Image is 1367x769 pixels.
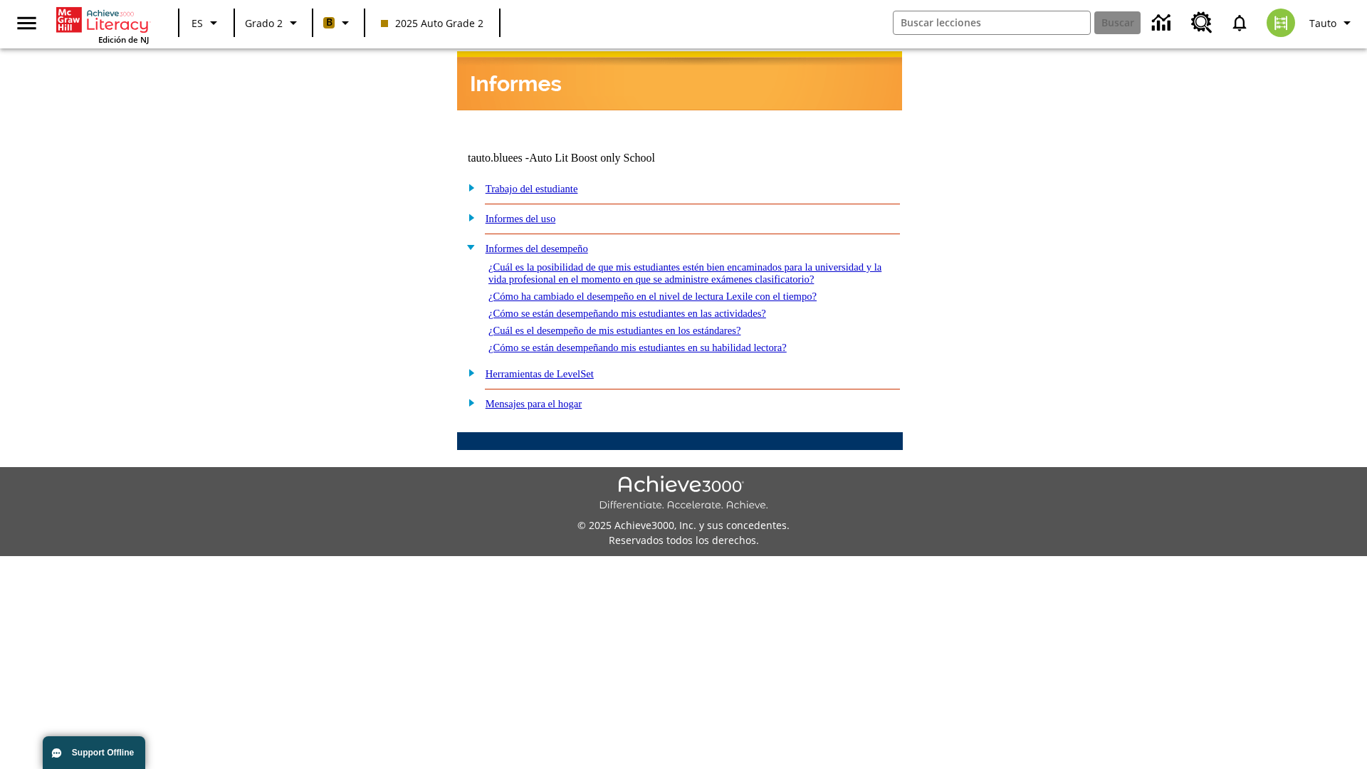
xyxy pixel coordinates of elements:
span: Grado 2 [245,16,283,31]
button: Support Offline [43,736,145,769]
a: ¿Cuál es el desempeño de mis estudiantes en los estándares? [488,325,741,336]
span: 2025 Auto Grade 2 [381,16,483,31]
span: B [326,14,332,31]
img: plus.gif [461,181,476,194]
span: Edición de NJ [98,34,149,45]
a: Herramientas de LevelSet [486,368,594,380]
a: ¿Cómo ha cambiado el desempeño en el nivel de lectura Lexile con el tiempo? [488,291,817,302]
input: Buscar campo [894,11,1090,34]
nobr: Auto Lit Boost only School [529,152,655,164]
img: avatar image [1267,9,1295,37]
a: ¿Cuál es la posibilidad de que mis estudiantes estén bien encaminados para la universidad y la vi... [488,261,881,285]
button: Perfil/Configuración [1304,10,1361,36]
button: Lenguaje: ES, Selecciona un idioma [184,10,229,36]
img: header [457,51,902,110]
button: Escoja un nuevo avatar [1258,4,1304,41]
span: Support Offline [72,748,134,758]
img: plus.gif [461,396,476,409]
img: Achieve3000 Differentiate Accelerate Achieve [599,476,768,512]
a: ¿Cómo se están desempeñando mis estudiantes en las actividades? [488,308,766,319]
a: Mensajes para el hogar [486,398,582,409]
a: Trabajo del estudiante [486,183,578,194]
a: Centro de recursos, Se abrirá en una pestaña nueva. [1183,4,1221,42]
img: minus.gif [461,241,476,253]
img: plus.gif [461,366,476,379]
img: plus.gif [461,211,476,224]
a: Notificaciones [1221,4,1258,41]
span: ES [192,16,203,31]
a: Informes del uso [486,213,556,224]
div: Portada [56,4,149,45]
button: Abrir el menú lateral [6,2,48,44]
a: Centro de información [1143,4,1183,43]
a: ¿Cómo se están desempeñando mis estudiantes en su habilidad lectora? [488,342,787,353]
span: Tauto [1309,16,1336,31]
td: tauto.bluees - [468,152,730,164]
button: Grado: Grado 2, Elige un grado [239,10,308,36]
button: Boost El color de la clase es anaranjado claro. Cambiar el color de la clase. [318,10,360,36]
a: Informes del desempeño [486,243,588,254]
